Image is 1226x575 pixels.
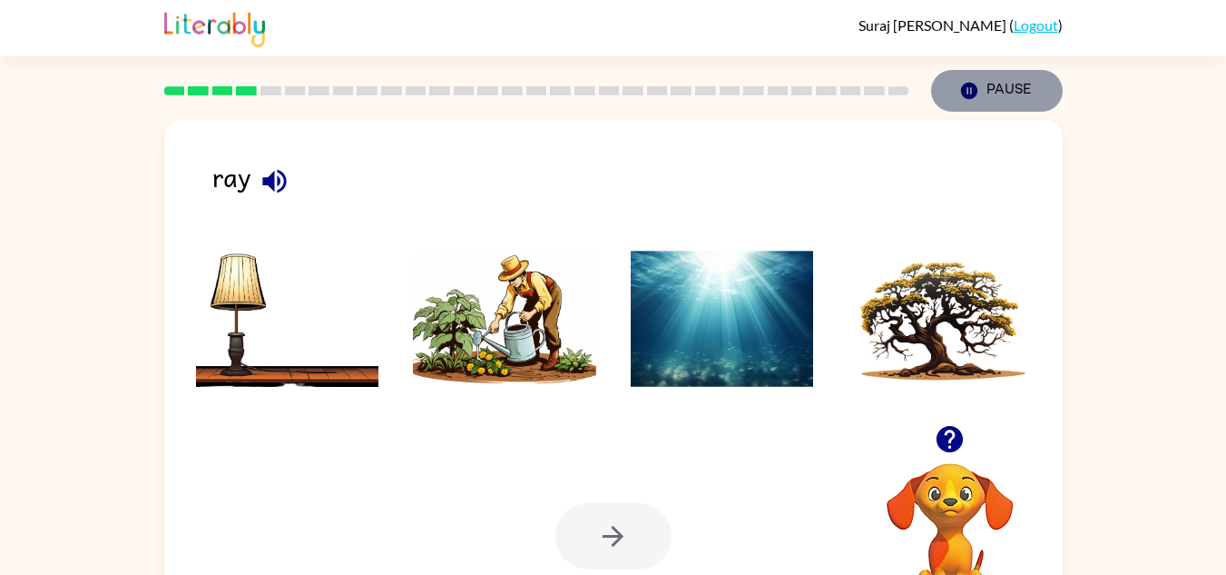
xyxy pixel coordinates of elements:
img: Answer choice 3 [631,251,814,387]
div: ray [212,156,1063,213]
img: Answer choice 1 [196,251,379,387]
img: Answer choice 4 [848,251,1031,387]
img: Answer choice 2 [413,251,596,387]
button: Pause [931,70,1063,112]
a: Logout [1014,16,1058,34]
img: Literably [164,7,265,47]
span: Suraj [PERSON_NAME] [858,16,1009,34]
div: ( ) [858,16,1063,34]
